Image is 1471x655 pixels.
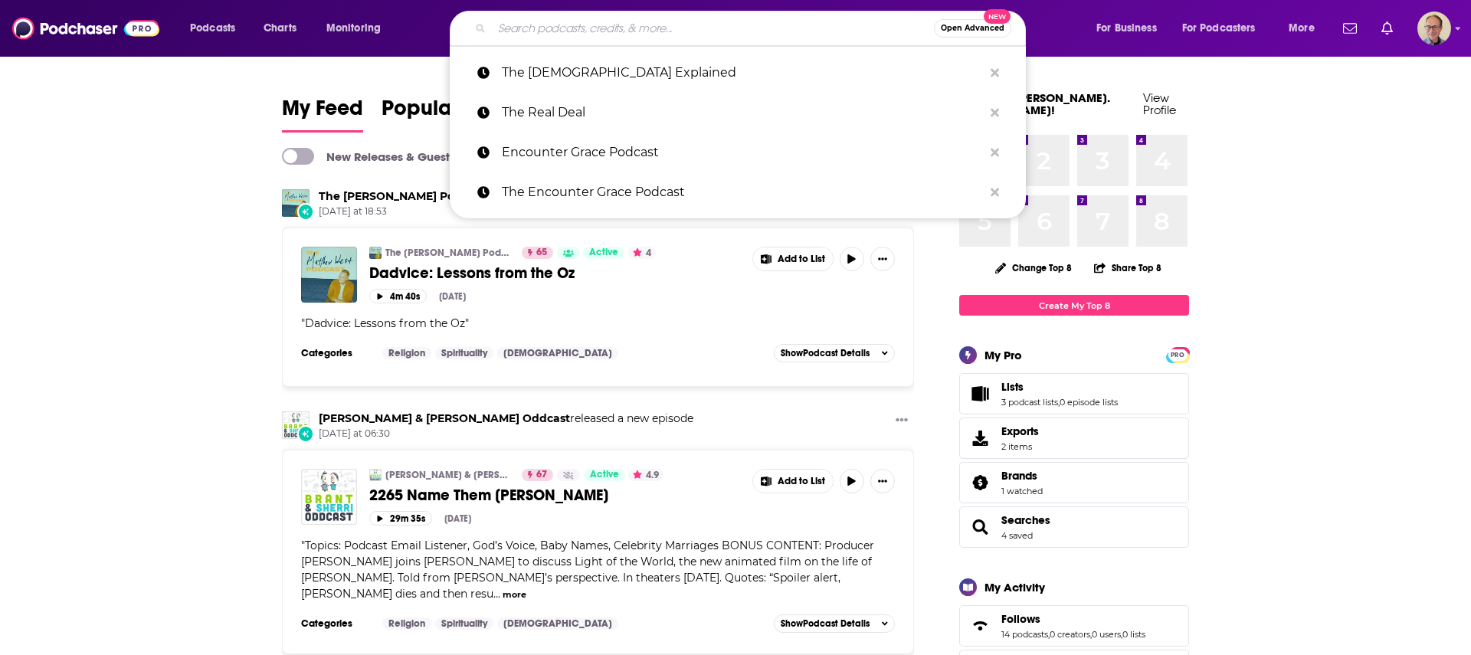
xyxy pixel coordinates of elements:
span: PRO [1168,349,1187,361]
a: The Real Deal [450,93,1026,133]
button: open menu [179,16,255,41]
span: Topics: Podcast Email Listener, God’s Voice, Baby Names, Celebrity Marriages BONUS CONTENT: Produ... [301,539,874,601]
span: " [301,539,874,601]
button: Show More Button [870,469,895,493]
p: The Encounter Grace Podcast [502,172,983,212]
button: Show More Button [870,247,895,271]
span: ... [493,587,500,601]
a: 67 [522,469,553,481]
span: , [1121,629,1122,640]
span: Active [590,467,619,483]
a: Create My Top 8 [959,295,1189,316]
a: Follows [965,615,995,637]
a: Welcome [PERSON_NAME].[PERSON_NAME]! [959,90,1110,117]
button: Open AdvancedNew [934,19,1011,38]
p: The Real Deal [502,93,983,133]
span: 2 items [1001,441,1039,452]
button: open menu [1278,16,1334,41]
a: Active [583,247,624,259]
img: Brant & Sherri Oddcast [369,469,382,481]
span: Charts [264,18,296,39]
a: Brands [1001,469,1043,483]
a: The Encounter Grace Podcast [450,172,1026,212]
a: 3 podcast lists [1001,397,1058,408]
a: Dadvice: Lessons from the Oz [301,247,357,303]
a: Searches [965,516,995,538]
span: New [984,9,1011,24]
span: Follows [1001,612,1040,626]
img: The Matthew West Podcast [369,247,382,259]
button: ShowPodcast Details [774,614,895,633]
a: My Feed [282,95,363,133]
a: 0 users [1092,629,1121,640]
a: [DEMOGRAPHIC_DATA] [497,347,618,359]
a: Exports [959,418,1189,459]
a: 0 lists [1122,629,1145,640]
span: Exports [965,427,995,449]
span: Dadvice: Lessons from the Oz [369,264,575,283]
span: Searches [959,506,1189,548]
a: 0 creators [1050,629,1090,640]
button: Show More Button [753,247,833,270]
img: Brant & Sherri Oddcast [282,411,310,439]
span: Brands [959,462,1189,503]
span: " " [301,316,469,330]
img: User Profile [1417,11,1451,45]
a: [DEMOGRAPHIC_DATA] [497,617,618,630]
span: , [1058,397,1060,408]
a: [PERSON_NAME] & [PERSON_NAME] Oddcast [385,469,512,481]
span: [DATE] at 18:53 [319,205,608,218]
a: 4 saved [1001,530,1033,541]
a: Lists [965,383,995,404]
a: Active [584,469,625,481]
a: The [PERSON_NAME] Podcast [385,247,512,259]
span: Add to List [778,476,825,487]
button: open menu [316,16,401,41]
a: PRO [1168,349,1187,360]
a: Show notifications dropdown [1375,15,1399,41]
a: 0 episode lists [1060,397,1118,408]
span: Lists [959,373,1189,414]
a: Show notifications dropdown [1337,15,1363,41]
a: Dadvice: Lessons from the Oz [369,264,742,283]
span: 2265 Name Them [PERSON_NAME] [369,486,608,505]
span: Exports [1001,424,1039,438]
a: Popular Feed [382,95,512,133]
img: The Matthew West Podcast [282,189,310,217]
a: View Profile [1143,90,1176,117]
div: Search podcasts, credits, & more... [464,11,1040,46]
p: Encounter Grace Podcast [502,133,983,172]
span: Brands [1001,469,1037,483]
button: ShowPodcast Details [774,344,895,362]
span: 67 [536,467,547,483]
span: My Feed [282,95,363,130]
span: Logged in as tommy.lynch [1417,11,1451,45]
button: open menu [1086,16,1176,41]
button: 29m 35s [369,511,432,526]
span: 65 [536,245,547,260]
a: Charts [254,16,306,41]
img: 2265 Name Them Josh [301,469,357,525]
a: Podchaser - Follow, Share and Rate Podcasts [12,14,159,43]
button: Show More Button [889,411,914,431]
button: 4m 40s [369,289,427,303]
div: New Episode [297,425,314,442]
a: Searches [1001,513,1050,527]
button: open menu [1172,16,1278,41]
a: Lists [1001,380,1118,394]
a: 1 watched [1001,486,1043,496]
a: New Releases & Guests Only [282,148,483,165]
h3: released a new episode [319,189,608,204]
span: For Business [1096,18,1157,39]
button: more [503,588,526,601]
span: Popular Feed [382,95,512,130]
span: , [1090,629,1092,640]
span: [DATE] at 06:30 [319,427,693,440]
a: 65 [522,247,553,259]
a: Follows [1001,612,1145,626]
